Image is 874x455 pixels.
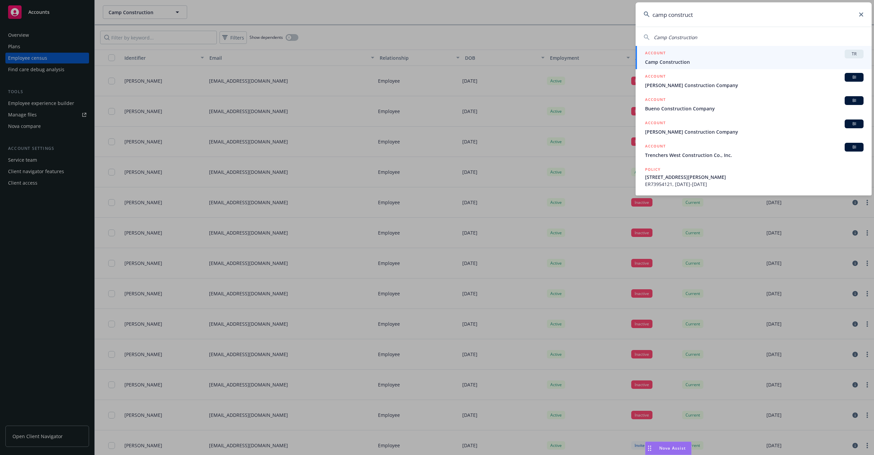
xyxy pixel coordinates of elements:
span: [PERSON_NAME] Construction Company [645,128,864,135]
h5: ACCOUNT [645,143,666,151]
span: Trenchers West Construction Co., Inc. [645,152,864,159]
span: TR [847,51,861,57]
span: Bueno Construction Company [645,105,864,112]
span: BI [847,74,861,80]
div: Drag to move [645,442,654,455]
span: BI [847,144,861,150]
h5: POLICY [645,166,661,173]
input: Search... [636,2,872,27]
a: ACCOUNTBI[PERSON_NAME] Construction Company [636,69,872,92]
span: [PERSON_NAME] Construction Company [645,82,864,89]
h5: ACCOUNT [645,119,666,128]
a: ACCOUNTBIBueno Construction Company [636,92,872,116]
span: ER73954121, [DATE]-[DATE] [645,181,864,188]
span: Camp Construction [654,34,697,41]
a: ACCOUNTBI[PERSON_NAME] Construction Company [636,116,872,139]
button: Nova Assist [645,441,692,455]
span: BI [847,121,861,127]
a: ACCOUNTTRCamp Construction [636,46,872,69]
a: ACCOUNTBITrenchers West Construction Co., Inc. [636,139,872,162]
h5: ACCOUNT [645,96,666,104]
h5: ACCOUNT [645,73,666,81]
span: [STREET_ADDRESS][PERSON_NAME] [645,173,864,181]
span: BI [847,98,861,104]
a: POLICY[STREET_ADDRESS][PERSON_NAME]ER73954121, [DATE]-[DATE] [636,162,872,191]
span: Nova Assist [659,445,686,451]
span: Camp Construction [645,58,864,65]
h5: ACCOUNT [645,50,666,58]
